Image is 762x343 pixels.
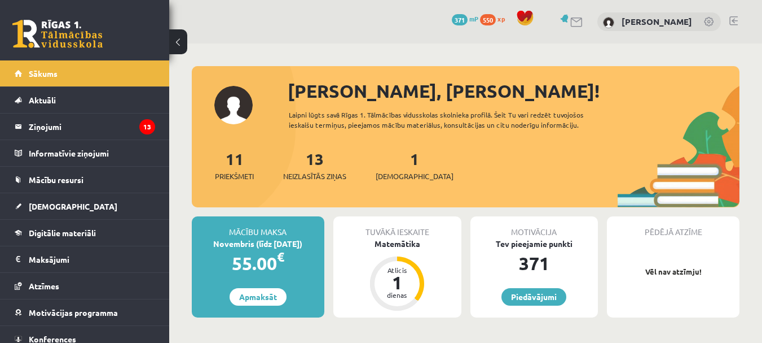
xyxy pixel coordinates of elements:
span: Priekšmeti [215,171,254,182]
div: Atlicis [380,267,414,273]
span: xp [497,14,505,23]
a: Maksājumi [15,246,155,272]
a: Piedāvājumi [501,288,566,306]
div: dienas [380,292,414,298]
div: 55.00 [192,250,324,277]
a: Digitālie materiāli [15,220,155,246]
span: mP [469,14,478,23]
div: Motivācija [470,216,598,238]
div: Pēdējā atzīme [607,216,739,238]
a: 371 mP [452,14,478,23]
a: 1[DEMOGRAPHIC_DATA] [376,149,453,182]
a: Mācību resursi [15,167,155,193]
span: Sākums [29,68,58,79]
legend: Ziņojumi [29,114,155,140]
span: Digitālie materiāli [29,228,96,238]
div: Matemātika [333,238,461,250]
a: Apmaksāt [230,288,287,306]
a: [PERSON_NAME] [622,16,692,27]
a: 13Neizlasītās ziņas [283,149,346,182]
span: Mācību resursi [29,175,83,185]
a: Informatīvie ziņojumi [15,140,155,166]
div: [PERSON_NAME], [PERSON_NAME]! [288,77,739,105]
div: Laipni lūgts savā Rīgas 1. Tālmācības vidusskolas skolnieka profilā. Šeit Tu vari redzēt tuvojošo... [289,110,618,130]
a: 550 xp [480,14,510,23]
span: Neizlasītās ziņas [283,171,346,182]
a: Atzīmes [15,273,155,299]
span: [DEMOGRAPHIC_DATA] [376,171,453,182]
div: Mācību maksa [192,216,324,238]
a: Motivācijas programma [15,299,155,325]
div: 1 [380,273,414,292]
span: 550 [480,14,496,25]
span: € [277,249,284,265]
div: Tuvākā ieskaite [333,216,461,238]
p: Vēl nav atzīmju! [613,266,734,277]
legend: Maksājumi [29,246,155,272]
a: Matemātika Atlicis 1 dienas [333,238,461,312]
i: 13 [139,119,155,134]
div: Tev pieejamie punkti [470,238,598,250]
a: Sākums [15,60,155,86]
span: Motivācijas programma [29,307,118,318]
span: Aktuāli [29,95,56,105]
img: Jeļizaveta Kudrjavceva [603,17,614,28]
a: Ziņojumi13 [15,114,155,140]
a: 11Priekšmeti [215,149,254,182]
span: [DEMOGRAPHIC_DATA] [29,201,117,211]
a: Aktuāli [15,87,155,113]
div: Novembris (līdz [DATE]) [192,238,324,250]
a: [DEMOGRAPHIC_DATA] [15,193,155,219]
a: Rīgas 1. Tālmācības vidusskola [12,20,103,48]
span: Atzīmes [29,281,59,291]
span: 371 [452,14,468,25]
legend: Informatīvie ziņojumi [29,140,155,166]
div: 371 [470,250,598,277]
